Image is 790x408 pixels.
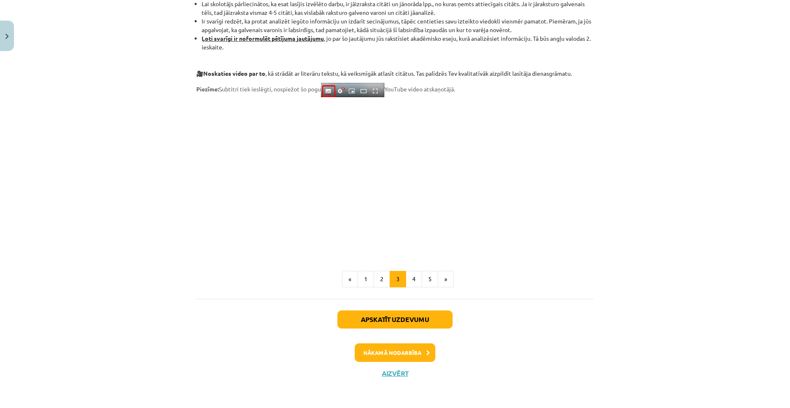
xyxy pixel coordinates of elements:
[406,271,422,287] button: 4
[196,85,455,93] span: Subtitri tiek ieslēgti, nospiežot šo pogu YouTube video atskaņotājā.
[337,310,453,329] button: Apskatīt uzdevumu
[358,271,374,287] button: 1
[202,35,324,42] strong: Ļoti svarīgi ir noformulēt pētījuma jautājumu
[202,34,594,51] li: , jo par šo jautājumu jūs rakstīsiet akadēmisko eseju, kurā analizēsiet informāciju. Tā būs angļu...
[342,271,358,287] button: «
[203,70,265,77] strong: Noskaties video par to
[5,34,9,39] img: icon-close-lesson-0947bae3869378f0d4975bcd49f059093ad1ed9edebbc8119c70593378902aed.svg
[196,271,594,287] nav: Page navigation example
[196,69,594,78] p: 🎥 , kā strādāt ar literāru tekstu, kā veiksmīgāk atlasīt citātus. Tas palīdzēs Tev kvalitatīvāk a...
[379,369,411,378] button: Aizvērt
[438,271,454,287] button: »
[196,85,219,93] strong: Piezīme:
[422,271,438,287] button: 5
[390,271,406,287] button: 3
[355,343,435,362] button: Nākamā nodarbība
[202,17,594,34] li: Ir svarīgi redzēt, ka protat analizēt iegūto informāciju un izdarīt secinājumus, tāpēc centieties...
[374,271,390,287] button: 2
